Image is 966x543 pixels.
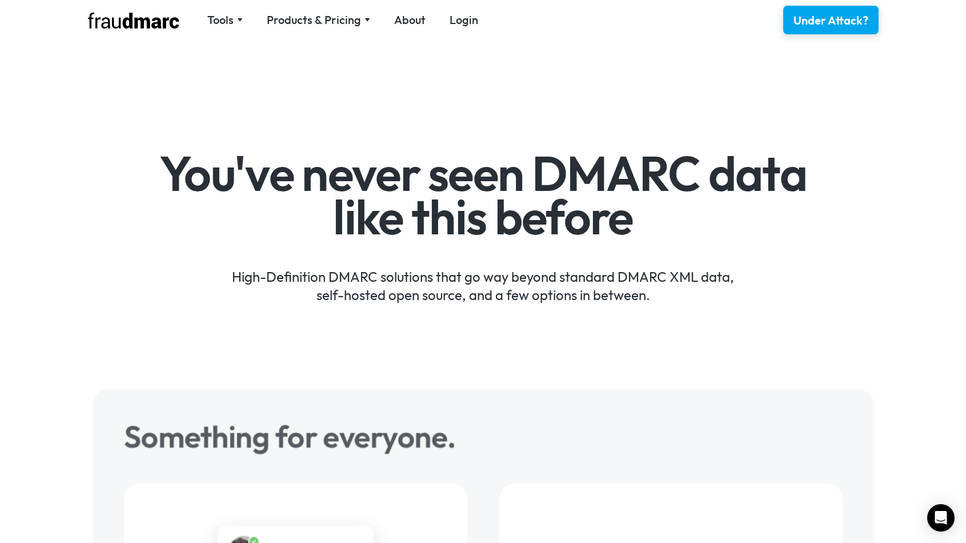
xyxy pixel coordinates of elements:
div: Under Attack? [793,13,868,29]
div: Open Intercom Messenger [927,504,955,532]
div: Tools [207,12,234,28]
div: Products & Pricing [267,12,370,28]
h3: Something for everyone. [123,421,842,452]
div: Products & Pricing [267,12,361,28]
a: Under Attack? [783,6,879,34]
a: Login [450,12,478,28]
h1: You've never seen DMARC data like this before [151,152,815,238]
div: High-Definition DMARC solutions that go way beyond standard DMARC XML data, self-hosted open sour... [151,250,815,304]
div: Tools [207,12,243,28]
a: About [394,12,426,28]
